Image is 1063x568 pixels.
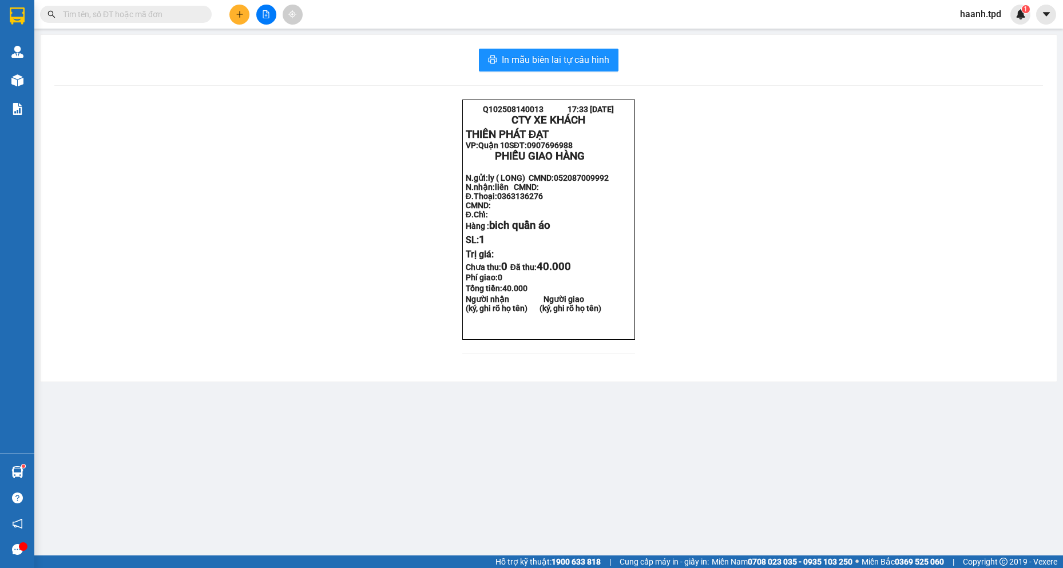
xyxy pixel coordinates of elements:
[1016,9,1026,19] img: icon-new-feature
[466,173,609,182] strong: N.gửi:
[479,49,618,72] button: printerIn mẫu biên lai tự cấu hình
[466,249,494,260] span: Trị giá:
[1022,5,1030,13] sup: 1
[63,8,198,21] input: Tìm tên, số ĐT hoặc mã đơn
[466,263,571,272] strong: Chưa thu: Đã thu:
[229,5,249,25] button: plus
[552,557,601,566] strong: 1900 633 818
[495,150,585,162] span: PHIẾU GIAO HÀNG
[262,10,270,18] span: file-add
[466,128,549,141] strong: THIÊN PHÁT ĐẠT
[256,5,276,25] button: file-add
[11,466,23,478] img: warehouse-icon
[466,192,543,201] strong: Đ.Thoại:
[466,141,573,150] strong: VP: SĐT:
[568,105,588,114] span: 17:33
[999,558,1008,566] span: copyright
[236,10,244,18] span: plus
[466,273,502,282] strong: Phí giao:
[10,7,25,25] img: logo-vxr
[478,141,509,150] span: Quận 10
[1041,9,1052,19] span: caret-down
[12,492,23,503] span: question-circle
[511,114,585,126] strong: CTY XE KHÁCH
[12,518,23,529] span: notification
[11,74,23,86] img: warehouse-icon
[283,5,303,25] button: aim
[609,555,611,568] span: |
[712,555,852,568] span: Miền Nam
[862,555,944,568] span: Miền Bắc
[527,141,573,150] span: 0907696988
[554,173,609,182] span: 052087009992
[47,10,55,18] span: search
[501,260,507,273] span: 0
[497,192,543,201] span: 0363136276
[1024,5,1028,13] span: 1
[1036,5,1056,25] button: caret-down
[288,10,296,18] span: aim
[488,55,497,66] span: printer
[466,284,527,293] span: Tổng tiền:
[953,555,954,568] span: |
[466,221,550,231] strong: Hàng :
[466,201,491,210] strong: CMND:
[483,105,544,114] span: Q102508140013
[466,210,488,219] strong: Đ.Chỉ:
[479,233,485,246] span: 1
[466,182,539,192] strong: N.nhận:
[12,544,23,555] span: message
[466,235,485,245] span: SL:
[11,46,23,58] img: warehouse-icon
[502,53,609,67] span: In mẫu biên lai tự cấu hình
[502,284,527,293] span: 40.000
[748,557,852,566] strong: 0708 023 035 - 0935 103 250
[22,464,25,468] sup: 1
[537,260,571,273] span: 40.000
[620,555,709,568] span: Cung cấp máy in - giấy in:
[498,273,502,282] span: 0
[495,555,601,568] span: Hỗ trợ kỹ thuật:
[466,295,584,304] strong: Người nhận Người giao
[895,557,944,566] strong: 0369 525 060
[489,219,550,232] span: bich quần áo
[488,173,609,182] span: ly ( LONG) CMND:
[466,304,601,313] strong: (ký, ghi rõ họ tên) (ký, ghi rõ họ tên)
[951,7,1010,21] span: haanh.tpd
[855,559,859,564] span: ⚪️
[495,182,539,192] span: liên CMND:
[590,105,614,114] span: [DATE]
[11,103,23,115] img: solution-icon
